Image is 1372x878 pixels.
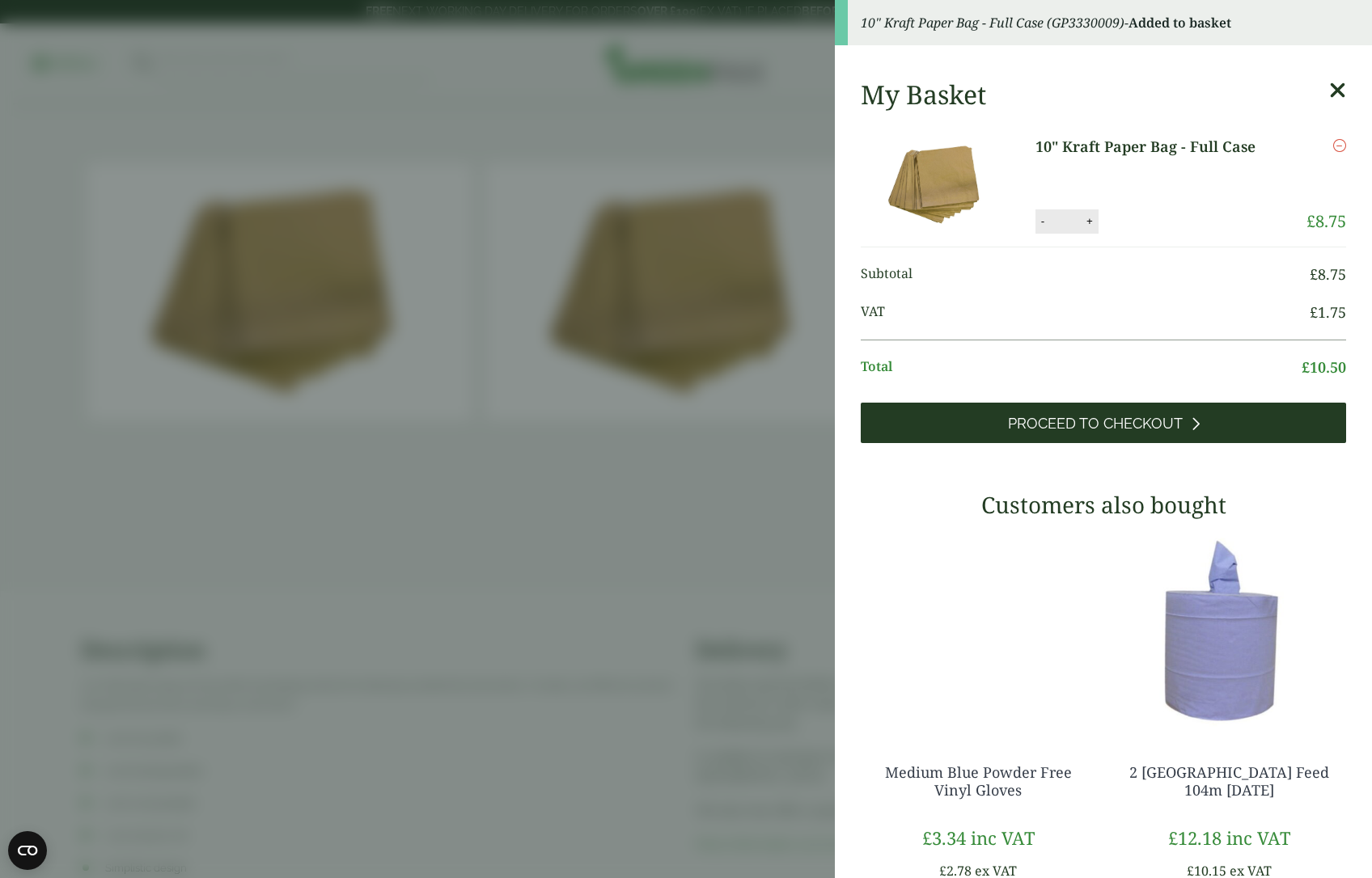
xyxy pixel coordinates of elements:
span: £ [1302,357,1310,377]
bdi: 8.75 [1306,210,1346,232]
span: VAT [861,302,1310,323]
span: Subtotal [861,264,1310,285]
strong: Added to basket [1129,14,1231,32]
a: Medium Blue Powder Free Vinyl Gloves [885,762,1072,800]
span: Proceed to Checkout [1008,415,1183,433]
bdi: 12.18 [1168,825,1222,850]
a: Proceed to Checkout [861,403,1346,443]
h2: My Basket [861,79,986,110]
span: £ [1306,210,1315,232]
span: £ [1310,264,1318,284]
bdi: 3.34 [922,825,966,850]
span: £ [1168,825,1178,850]
span: inc VAT [1226,825,1290,850]
bdi: 10.50 [1302,357,1346,377]
img: 10" Kraft Paper Bag-Full Case-0 [864,136,1010,233]
bdi: 1.75 [1310,302,1346,322]
span: inc VAT [971,825,1035,850]
a: Remove this item [1333,136,1346,155]
button: Open CMP widget [8,831,47,870]
img: 3630017-2-Ply-Blue-Centre-Feed-104m [1112,530,1346,732]
a: 10" Kraft Paper Bag - Full Case [1035,136,1281,158]
span: Total [861,357,1302,378]
bdi: 8.75 [1310,264,1346,284]
a: 2 [GEOGRAPHIC_DATA] Feed 104m [DATE] [1129,762,1329,800]
span: £ [922,825,932,850]
button: - [1036,214,1049,228]
span: £ [1310,302,1318,322]
button: + [1082,214,1098,228]
h3: Customers also bought [861,492,1346,519]
em: 10" Kraft Paper Bag - Full Case (GP3330009) [861,14,1124,32]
